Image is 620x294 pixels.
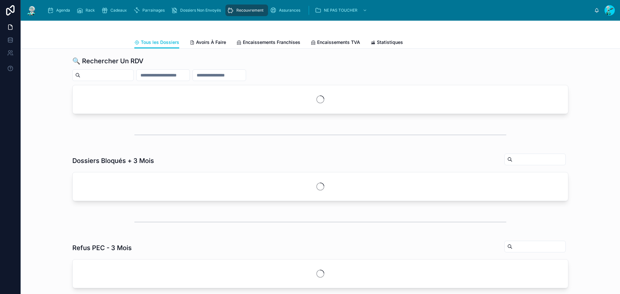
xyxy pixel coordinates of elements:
[225,5,268,16] a: Recouvrement
[324,8,357,13] span: NE PAS TOUCHER
[236,8,263,13] span: Recouvrement
[370,36,403,49] a: Statistiques
[72,243,132,252] h1: Refus PEC - 3 Mois
[279,8,300,13] span: Assurances
[26,5,37,15] img: App logo
[72,56,143,66] h1: 🔍 Rechercher Un RDV
[86,8,95,13] span: Rack
[268,5,305,16] a: Assurances
[131,5,169,16] a: Parrainages
[169,5,225,16] a: Dossiers Non Envoyés
[311,36,360,49] a: Encaissements TVA
[190,36,226,49] a: Avoirs À Faire
[236,36,300,49] a: Encaissements Franchises
[56,8,70,13] span: Agenda
[75,5,99,16] a: Rack
[99,5,131,16] a: Cadeaux
[134,36,179,49] a: Tous les Dossiers
[196,39,226,46] span: Avoirs À Faire
[180,8,221,13] span: Dossiers Non Envoyés
[45,5,75,16] a: Agenda
[72,156,154,165] h1: Dossiers Bloqués + 3 Mois
[43,3,594,17] div: scrollable content
[317,39,360,46] span: Encaissements TVA
[142,8,165,13] span: Parrainages
[141,39,179,46] span: Tous les Dossiers
[110,8,127,13] span: Cadeaux
[313,5,370,16] a: NE PAS TOUCHER
[377,39,403,46] span: Statistiques
[243,39,300,46] span: Encaissements Franchises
